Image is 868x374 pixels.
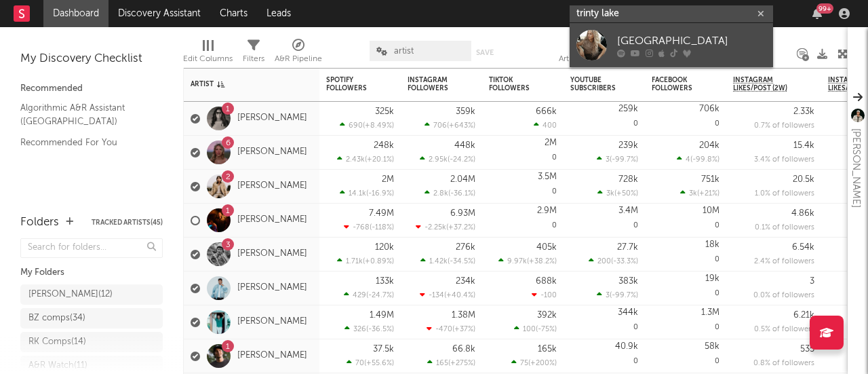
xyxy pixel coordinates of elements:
[511,358,557,367] div: ( )
[20,51,163,67] div: My Discovery Checklist
[20,265,163,281] div: My Folders
[701,308,719,317] div: 1.3M
[326,76,374,92] div: Spotify Followers
[793,107,814,116] div: 2.33k
[570,204,638,237] div: 0
[340,189,394,198] div: ( )
[20,135,149,150] a: Recommended For You
[365,122,392,130] span: +8.49 %
[677,155,719,164] div: ( )
[20,100,149,128] a: Algorithmic A&R Assistant ([GEOGRAPHIC_DATA])
[589,257,638,265] div: ( )
[375,243,394,252] div: 120k
[570,339,638,373] div: 0
[237,181,307,192] a: [PERSON_NAME]
[353,326,366,333] span: 326
[433,122,447,130] span: 706
[450,360,473,367] span: +275 %
[373,345,394,354] div: 37.5k
[28,334,86,350] div: RK Comps ( 14 )
[489,76,536,92] div: TikTok Followers
[699,141,719,150] div: 204k
[435,326,452,333] span: -470
[617,243,638,252] div: 27.7k
[20,284,163,305] a: [PERSON_NAME](12)
[20,332,163,352] a: RK Comps(14)
[538,172,557,181] div: 3.5M
[570,76,618,92] div: YouTube Subscribers
[489,204,557,237] div: 0
[523,326,536,333] span: 100
[489,170,557,203] div: 0
[652,339,719,373] div: 0
[754,122,814,130] span: 0.7 % of followers
[542,122,557,130] span: 400
[810,277,814,286] div: 3
[848,128,864,208] div: [PERSON_NAME]
[755,190,814,198] span: 1.0 % of followers
[353,224,370,231] span: -768
[368,292,392,299] span: -24.7 %
[617,33,766,49] div: [GEOGRAPHIC_DATA]
[612,292,636,299] span: -99.7 %
[237,113,307,124] a: [PERSON_NAME]
[456,277,475,286] div: 234k
[613,258,636,265] span: -33.3 %
[540,292,557,299] span: -100
[433,190,448,198] span: 2.8k
[191,80,292,88] div: Artist
[705,240,719,249] div: 18k
[368,326,392,333] span: -36.5 %
[243,34,264,73] div: Filters
[340,121,394,130] div: ( )
[425,189,475,198] div: ( )
[237,214,307,226] a: [PERSON_NAME]
[425,224,446,231] span: -2.25k
[420,257,475,265] div: ( )
[353,292,366,299] span: 429
[755,224,814,231] span: 0.1 % of followers
[28,286,113,303] div: [PERSON_NAME] ( 12 )
[791,209,814,218] div: 4.86k
[753,292,814,299] span: 0.0 % of followers
[570,102,638,135] div: 0
[699,105,719,113] div: 706k
[446,292,473,299] span: +40.4 %
[456,243,475,252] div: 276k
[793,175,814,184] div: 20.5k
[337,257,394,265] div: ( )
[450,156,473,164] span: -24.2 %
[618,175,638,184] div: 728k
[183,51,233,67] div: Edit Columns
[28,358,87,374] div: A&R Watch ( 11 )
[370,311,394,320] div: 1.49M
[382,175,394,184] div: 2M
[436,360,448,367] span: 165
[616,190,636,198] span: +50 %
[368,190,392,198] span: -16.9 %
[374,141,394,150] div: 248k
[812,8,822,19] button: 99+
[344,324,394,333] div: ( )
[618,277,638,286] div: 383k
[536,107,557,116] div: 666k
[652,272,719,305] div: 0
[369,209,394,218] div: 7.49M
[652,204,719,237] div: 0
[498,257,557,265] div: ( )
[689,190,697,198] span: 3k
[597,291,638,299] div: ( )
[507,258,527,265] span: 9.97k
[618,105,638,113] div: 259k
[705,274,719,283] div: 19k
[754,156,814,164] span: 3.4 % of followers
[692,156,717,164] span: -99.8 %
[450,258,473,265] span: -34.5 %
[559,51,601,67] div: Artist (Artist)
[652,238,719,271] div: 0
[237,147,307,158] a: [PERSON_NAME]
[537,206,557,215] div: 2.9M
[408,76,455,92] div: Instagram Followers
[754,326,814,333] span: 0.5 % of followers
[652,76,699,92] div: Facebook Followers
